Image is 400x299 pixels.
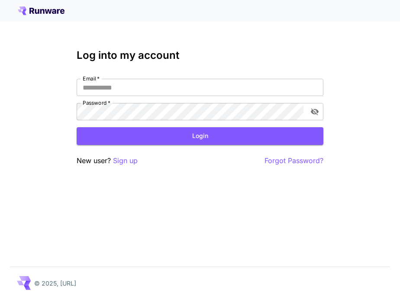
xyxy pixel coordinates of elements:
[77,127,323,145] button: Login
[307,104,323,119] button: toggle password visibility
[265,155,323,166] button: Forgot Password?
[34,279,76,288] p: © 2025, [URL]
[113,155,138,166] button: Sign up
[77,49,323,61] h3: Log into my account
[77,155,138,166] p: New user?
[83,75,100,82] label: Email
[83,99,110,106] label: Password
